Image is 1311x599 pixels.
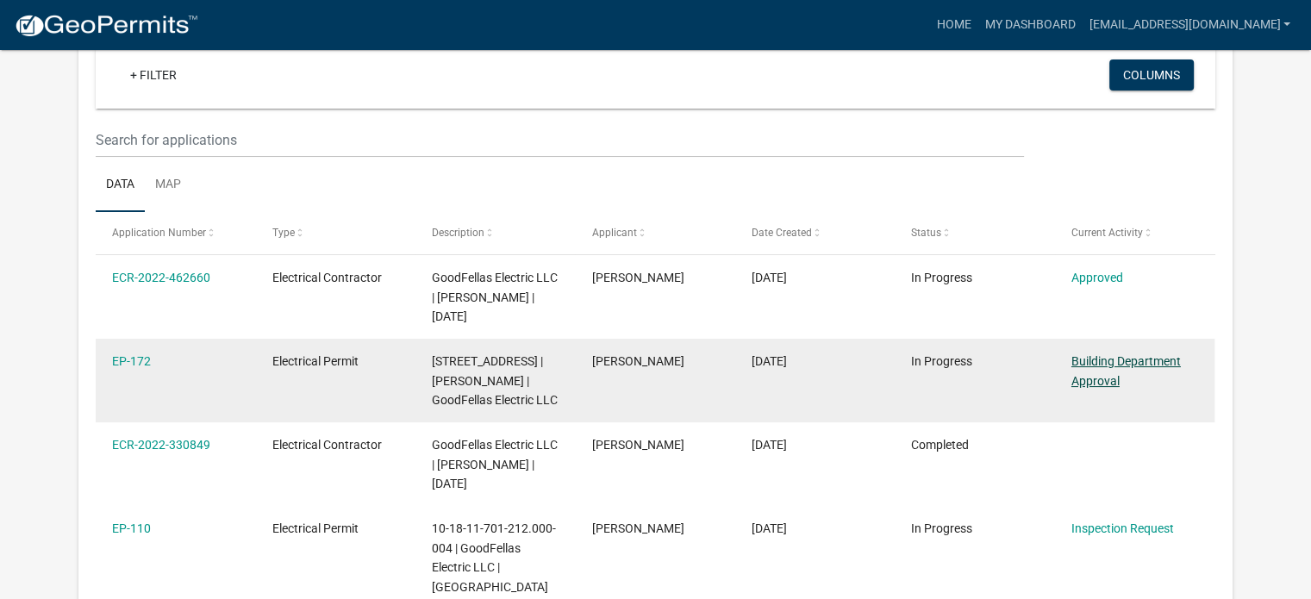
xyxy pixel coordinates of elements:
datatable-header-cell: Description [415,212,575,253]
a: Inspection Request [1071,521,1174,535]
a: Building Department Approval [1071,354,1181,388]
a: ECR-2022-462660 [112,271,210,284]
span: GoodFellas Electric LLC | Salvatore Silvano | 06/30/2026 [432,271,558,324]
span: Salvatore Silvano [592,438,684,452]
span: Type [272,227,295,239]
span: Applicant [592,227,637,239]
span: Salvatore Silvano [592,354,684,368]
a: Home [929,9,977,41]
datatable-header-cell: Type [255,212,415,253]
a: My Dashboard [977,9,1082,41]
span: In Progress [911,354,972,368]
span: Electrical Permit [272,521,359,535]
span: In Progress [911,521,972,535]
datatable-header-cell: Date Created [735,212,895,253]
a: Approved [1071,271,1123,284]
datatable-header-cell: Applicant [575,212,734,253]
a: + Filter [116,59,190,90]
span: Description [432,227,484,239]
a: [EMAIL_ADDRESS][DOMAIN_NAME] [1082,9,1297,41]
span: Salvatore Silvano [592,521,684,535]
a: EP-172 [112,354,151,368]
span: GoodFellas Electric LLC | Salvatore Silvano | 12/31/2024 [432,438,558,491]
datatable-header-cell: Current Activity [1055,212,1214,253]
span: 10-18-11-701-212.000-004 | GoodFellas Electric LLC | DEPOT STREET0 [432,521,556,594]
span: Status [911,227,941,239]
span: 11/01/2024 [752,438,787,452]
a: ECR-2022-330849 [112,438,210,452]
span: 10/14/2024 [752,521,787,535]
span: Completed [911,438,969,452]
datatable-header-cell: Application Number [96,212,255,253]
a: Map [145,158,191,213]
span: 08/12/2025 [752,354,787,368]
span: Application Number [112,227,206,239]
span: In Progress [911,271,972,284]
input: Search for applications [96,122,1024,158]
span: 1155 START RD 62 | Salvatore Silvano | GoodFellas Electric LLC [432,354,558,408]
button: Columns [1109,59,1194,90]
span: 08/12/2025 [752,271,787,284]
a: Data [96,158,145,213]
span: Electrical Contractor [272,438,382,452]
span: Salvatore Silvano [592,271,684,284]
span: Electrical Permit [272,354,359,368]
span: Electrical Contractor [272,271,382,284]
datatable-header-cell: Status [895,212,1054,253]
a: EP-110 [112,521,151,535]
span: Date Created [752,227,812,239]
span: Current Activity [1071,227,1143,239]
